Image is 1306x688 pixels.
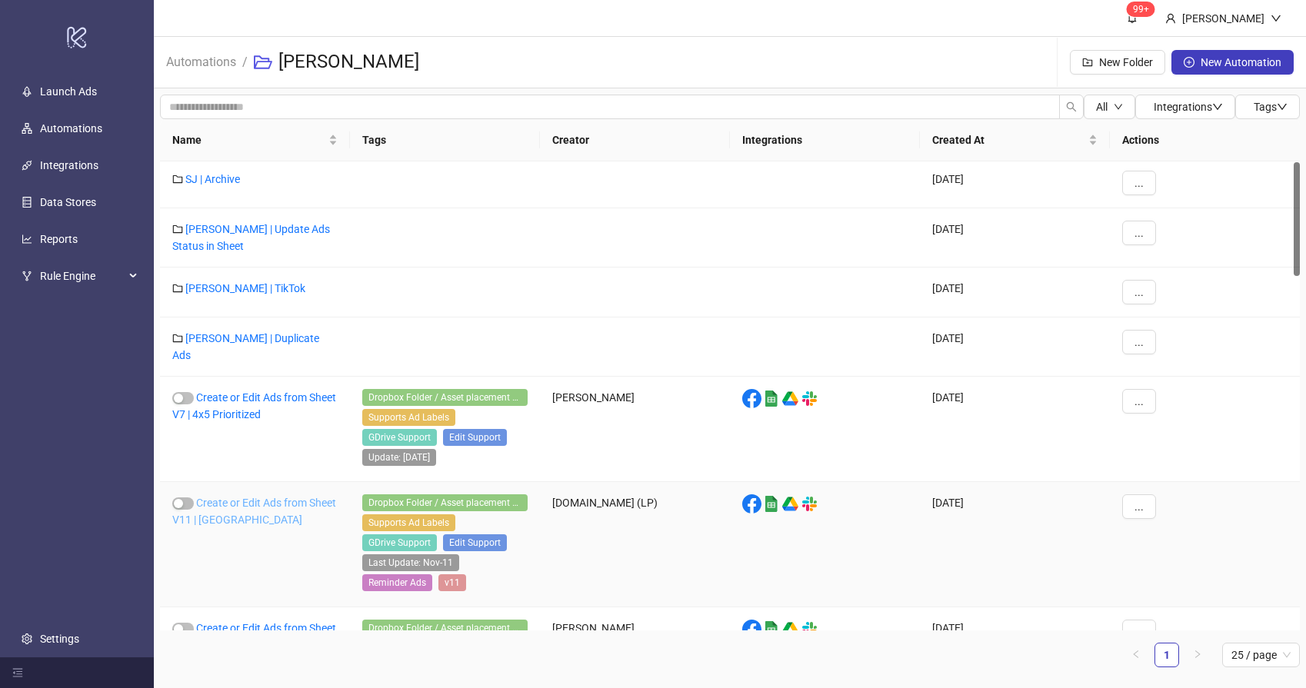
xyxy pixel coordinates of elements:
th: Created At [920,119,1110,161]
div: [DOMAIN_NAME] (LP) [540,482,730,607]
a: Automations [40,122,102,135]
span: Edit Support [443,534,507,551]
span: ... [1134,177,1144,189]
span: folder [172,174,183,184]
li: / [242,38,248,87]
a: [PERSON_NAME] | TikTok [185,282,305,294]
a: Data Stores [40,196,96,208]
span: Last Update: Nov-11 [362,554,459,571]
span: down [1277,101,1288,112]
span: Dropbox Folder / Asset placement detection [362,494,528,511]
span: folder [172,224,183,234]
span: down [1271,13,1281,24]
span: Dropbox Folder / Asset placement detection [362,389,528,406]
span: down [1114,102,1123,111]
th: Tags [350,119,540,161]
th: Actions [1110,119,1300,161]
button: ... [1122,221,1156,245]
span: Dropbox Folder / Asset placement detection [362,620,528,636]
button: ... [1122,171,1156,195]
span: GDrive Support [362,534,437,551]
span: Integrations [1154,101,1223,113]
span: GDrive Support [362,429,437,446]
span: folder-open [254,53,272,71]
button: Tagsdown [1235,95,1300,119]
span: Rule Engine [40,261,125,291]
span: search [1066,101,1077,112]
a: Create or Edit Ads from Sheet V11 | [GEOGRAPHIC_DATA] [172,622,336,651]
span: ... [1134,227,1144,239]
div: [DATE] [920,268,1110,317]
span: ... [1134,286,1144,298]
button: Integrationsdown [1135,95,1235,119]
span: folder [172,333,183,344]
button: right [1185,643,1210,667]
span: ... [1134,626,1144,638]
span: New Automation [1201,56,1281,68]
button: ... [1122,389,1156,414]
span: plus-circle [1184,57,1194,68]
button: Alldown [1084,95,1135,119]
span: 25 / page [1231,643,1291,666]
a: Create or Edit Ads from Sheet V11 | [GEOGRAPHIC_DATA] [172,497,336,526]
span: Name [172,131,325,148]
sup: 1584 [1127,2,1155,17]
th: Creator [540,119,730,161]
a: Create or Edit Ads from Sheet V7 | 4x5 Prioritized [172,391,336,420]
span: down [1212,101,1223,112]
a: [PERSON_NAME] | Duplicate Ads [172,332,319,361]
span: ... [1134,500,1144,513]
button: left [1124,643,1148,667]
li: Previous Page [1124,643,1148,667]
a: [PERSON_NAME] | Update Ads Status in Sheet [172,223,330,252]
span: user [1165,13,1176,24]
button: ... [1122,494,1156,519]
span: Supports Ad Labels [362,514,455,531]
button: New Automation [1171,50,1294,75]
span: Supports Ad Labels [362,409,455,426]
a: Launch Ads [40,85,97,98]
div: [DATE] [920,208,1110,268]
span: left [1131,650,1141,659]
li: Next Page [1185,643,1210,667]
div: [PERSON_NAME] [1176,10,1271,27]
a: Integrations [40,159,98,171]
span: v11 [438,574,466,591]
button: ... [1122,280,1156,304]
th: Name [160,119,350,161]
div: [DATE] [920,158,1110,208]
a: Settings [40,633,79,645]
span: Edit Support [443,429,507,446]
div: Page Size [1222,643,1300,667]
a: Reports [40,233,78,245]
a: 1 [1155,643,1178,666]
span: ... [1134,336,1144,348]
span: Tags [1254,101,1288,113]
button: New Folder [1070,50,1165,75]
span: ... [1134,395,1144,407]
span: menu-fold [12,667,23,678]
a: SJ | Archive [185,173,240,185]
div: [DATE] [920,377,1110,482]
span: Created At [932,131,1085,148]
button: ... [1122,330,1156,354]
span: New Folder [1099,56,1153,68]
span: bell [1127,12,1138,23]
span: right [1193,650,1202,659]
span: All [1096,101,1108,113]
div: [DATE] [920,482,1110,607]
span: folder-add [1082,57,1093,68]
span: fork [22,271,32,281]
span: Update: 21-10-2024 [362,449,436,466]
button: ... [1122,620,1156,644]
a: Automations [163,52,239,69]
span: folder [172,283,183,294]
span: Reminder Ads [362,574,432,591]
li: 1 [1154,643,1179,667]
div: [PERSON_NAME] [540,377,730,482]
th: Integrations [730,119,920,161]
div: [DATE] [920,317,1110,377]
h3: [PERSON_NAME] [278,50,419,75]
